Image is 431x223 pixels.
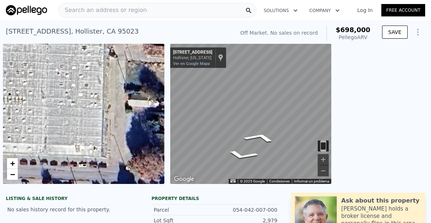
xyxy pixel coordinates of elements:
[173,61,210,66] a: Ver en Google Maps
[381,4,425,16] a: Free Account
[233,130,285,145] path: Ir al este, South St
[152,196,280,201] div: Property details
[240,29,318,36] div: Off Market. No sales on record
[173,50,212,55] div: [STREET_ADDRESS]
[336,34,370,41] div: Pellego ARV
[382,26,408,39] button: SAVE
[172,174,196,184] img: Google
[7,158,18,169] a: Zoom in
[10,159,15,168] span: +
[7,169,18,180] a: Zoom out
[240,179,265,183] span: © 2025 Google
[59,6,147,15] span: Search an address or region
[269,179,290,183] a: Condiciones (se abre en una nueva pestaña)
[154,206,215,214] div: Parcel
[170,44,332,184] div: Street View
[10,170,15,179] span: −
[318,141,329,151] button: Activar o desactivar el seguimiento de movimiento
[216,147,268,163] path: Ir al oeste, South St
[304,4,346,17] button: Company
[411,25,425,39] button: Show Options
[218,54,223,62] a: Mostrar ubicación en el mapa
[170,44,332,184] div: Mapa
[173,55,212,60] div: Hollister, [US_STATE]
[318,154,329,165] button: Acercar
[336,26,370,34] span: $698,000
[230,179,236,182] button: Combinaciones de teclas
[341,196,419,205] div: Ask about this property
[6,26,139,36] div: [STREET_ADDRESS] , Hollister , CA 95023
[318,165,329,176] button: Alejar
[6,5,47,15] img: Pellego
[6,203,134,216] div: No sales history record for this property.
[6,196,134,203] div: LISTING & SALE HISTORY
[172,174,196,184] a: Abrir esta área en Google Maps (se abre en una ventana nueva)
[215,206,277,214] div: 054-042-007-000
[258,4,304,17] button: Solutions
[294,179,329,183] a: Informar un problema
[348,7,381,14] a: Log In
